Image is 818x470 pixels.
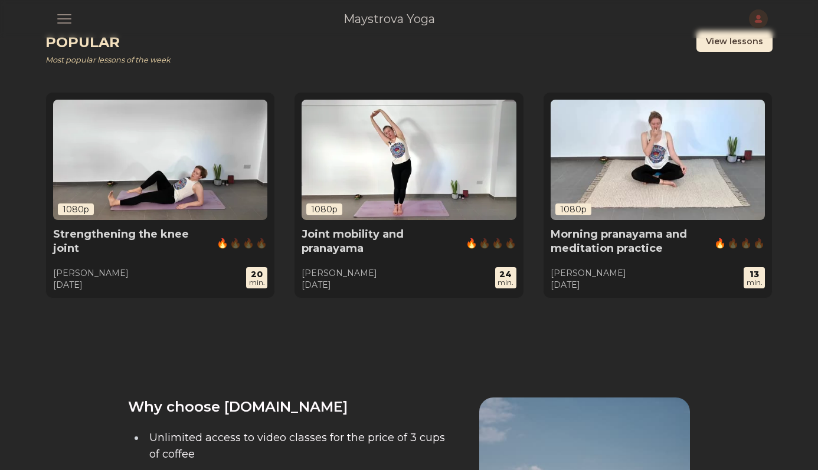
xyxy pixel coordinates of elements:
[498,269,514,279] div: 24
[753,236,765,251] span: 🔥
[505,236,516,251] span: 🔥
[58,203,94,215] span: 1080p
[498,279,514,286] div: min.
[248,269,265,279] div: 20
[551,100,765,220] img: Morning pranayama and meditation practice
[45,55,171,64] i: Most popular lessons of the week
[492,236,503,251] span: 🔥
[746,269,763,279] div: 13
[727,236,739,251] span: 🔥
[302,227,460,255] h5: Joint mobility and pranayama
[53,100,267,220] img: Strengthening the knee joint
[551,100,765,220] a: 1080p
[45,31,696,55] h2: Popular
[551,227,709,255] h5: Morning pranayama and meditation practice
[256,236,267,251] span: 🔥
[714,236,726,251] span: 🔥
[302,267,377,279] div: [PERSON_NAME]
[696,31,773,52] button: View lessons
[128,397,456,416] h1: Why choose [DOMAIN_NAME]
[53,267,129,279] div: [PERSON_NAME]
[551,279,626,291] div: [DATE]
[302,100,516,220] img: Joint mobility and pranayama
[306,203,342,215] span: 1080p
[551,267,626,279] div: [PERSON_NAME]
[302,279,377,291] div: [DATE]
[217,236,228,251] span: 🔥
[248,279,265,286] div: min.
[555,203,591,215] span: 1080p
[53,100,267,220] a: 1080p
[479,236,490,251] span: 🔥
[466,236,477,251] span: 🔥
[302,100,516,220] a: 1080p
[230,236,241,251] span: 🔥
[243,236,254,251] span: 🔥
[343,11,435,27] a: Maystrova Yoga
[740,236,752,251] span: 🔥
[53,227,212,255] h5: Strengthening the knee joint
[53,279,129,291] div: [DATE]
[746,279,763,286] div: min.
[145,429,456,462] li: Unlimited access to video classes for the price of 3 cups of coffee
